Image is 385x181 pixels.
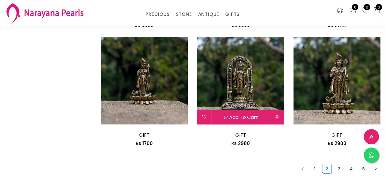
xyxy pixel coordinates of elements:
a: PRECIOUS [145,10,170,19]
a: 1 [310,164,319,173]
button: Quick View [270,110,284,125]
a: 4 [347,164,356,173]
span: Rs 2980 [231,140,250,147]
button: Add to cart [212,110,269,125]
a: 2 [322,164,331,173]
a: STONE [176,10,192,19]
button: left [298,164,307,174]
a: 0 [349,7,357,15]
a: GIFT [331,132,342,139]
a: 0 [361,7,369,15]
li: 5 [359,164,368,174]
li: Next Page [371,164,380,174]
a: 5 [359,164,368,173]
a: GIFT [139,132,150,139]
a: ANTIQUE [198,10,219,19]
span: 0 [376,4,382,10]
a: GIFT [235,132,246,139]
a: 3 [334,164,344,173]
span: Rs 2900 [327,140,346,147]
button: Add to wishlist [197,110,211,125]
a: GIFTS [225,10,240,19]
li: 3 [334,164,344,174]
li: 2 [322,164,332,174]
button: 0 [373,7,380,15]
span: left [301,167,304,171]
span: Rs 1700 [136,140,153,147]
button: right [371,164,380,174]
li: Previous Page [298,164,307,174]
span: 0 [364,4,370,10]
span: right [374,167,377,171]
span: 0 [352,4,358,10]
